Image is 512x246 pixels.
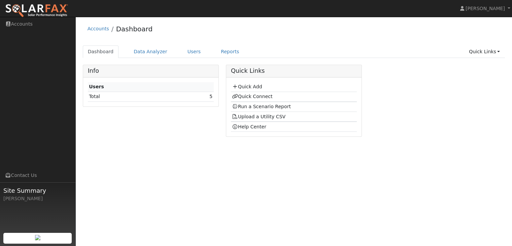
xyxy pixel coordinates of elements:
[464,45,505,58] a: Quick Links
[88,26,109,31] a: Accounts
[216,45,244,58] a: Reports
[35,235,40,240] img: retrieve
[129,45,172,58] a: Data Analyzer
[3,186,72,195] span: Site Summary
[182,45,206,58] a: Users
[5,4,68,18] img: SolarFax
[83,45,119,58] a: Dashboard
[3,195,72,202] div: [PERSON_NAME]
[116,25,153,33] a: Dashboard
[466,6,505,11] span: [PERSON_NAME]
